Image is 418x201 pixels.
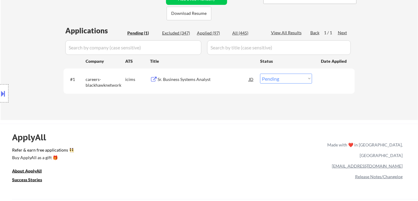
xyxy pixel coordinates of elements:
a: [EMAIL_ADDRESS][DOMAIN_NAME] [332,163,403,169]
div: Next [338,30,348,36]
div: Sr. Business Systems Analyst [158,76,249,82]
div: Status [260,55,312,66]
div: Applications [65,27,125,34]
div: Back [310,30,320,36]
a: Buy ApplyAll as a gift 🎁 [12,154,73,162]
div: Buy ApplyAll as a gift 🎁 [12,156,73,160]
div: Made with ❤️ in [GEOGRAPHIC_DATA], [GEOGRAPHIC_DATA] [325,139,403,161]
div: All (445) [232,30,263,36]
a: Success Stories [12,176,50,184]
div: Applied (97) [197,30,227,36]
div: icims [125,76,150,82]
div: 1 / 1 [324,30,338,36]
div: ATS [125,58,150,64]
div: Title [150,58,254,64]
div: Excluded (347) [162,30,192,36]
a: Release Notes/Changelog [355,174,403,179]
a: About ApplyAll [12,168,50,175]
u: Success Stories [12,177,42,182]
button: Download Resume [167,7,211,20]
div: JD [248,74,254,85]
div: Date Applied [321,58,348,64]
div: View All Results [271,30,303,36]
div: Pending (1) [127,30,158,36]
input: Search by title (case sensitive) [207,40,351,55]
a: Refer & earn free applications 👯‍♀️ [12,148,201,154]
input: Search by company (case sensitive) [65,40,201,55]
u: About ApplyAll [12,168,42,173]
